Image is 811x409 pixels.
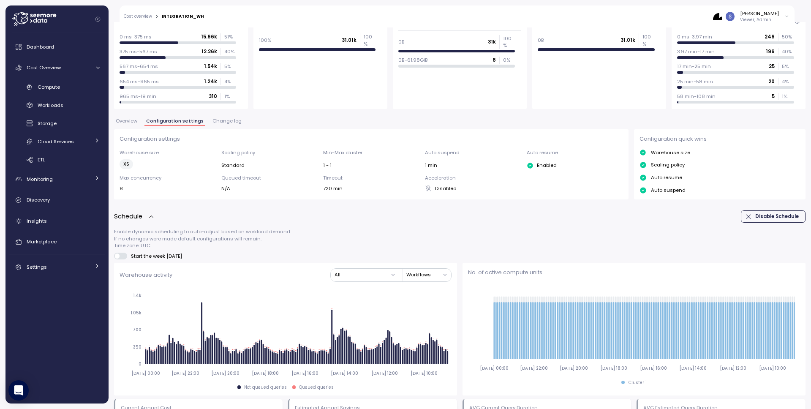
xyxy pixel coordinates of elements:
[642,33,654,47] p: 100 %
[677,63,711,70] p: 17 min-25 min
[27,196,50,203] span: Discovery
[527,162,623,169] div: Enabled
[120,175,216,181] p: Max concurrency
[9,171,105,188] a: Monitoring
[398,38,405,45] p: 0B
[9,117,105,131] a: Storage
[769,63,775,70] p: 25
[651,187,686,194] p: Auto suspend
[9,153,105,166] a: ETL
[560,365,588,371] tspan: [DATE] 20:00
[38,138,74,145] span: Cloud Services
[765,33,775,40] p: 246
[120,149,216,156] p: Warehouse size
[38,84,60,90] span: Compute
[146,119,204,123] span: Configuration settings
[782,63,794,70] p: 5 %
[114,212,155,221] button: Schedule
[411,370,438,376] tspan: [DATE] 10:00
[93,16,103,22] button: Collapse navigation
[9,213,105,229] a: Insights
[719,365,746,371] tspan: [DATE] 12:00
[114,228,806,249] p: Enable dynamic scheduling to auto-adjust based on workload demand. If no changes were made defaul...
[221,149,318,156] p: Scaling policy
[201,33,217,40] p: 15.66k
[259,37,271,44] p: 100%
[133,344,142,350] tspan: 350
[120,33,152,40] p: 0 ms-375 ms
[520,365,548,371] tspan: [DATE] 22:00
[114,212,142,221] p: Schedule
[212,119,242,123] span: Change log
[201,48,217,55] p: 12.26k
[782,48,794,55] p: 40 %
[120,93,156,100] p: 965 ms-19 min
[620,37,635,44] p: 31.01k
[120,185,216,192] div: 8
[244,384,287,390] div: Not queued queries
[120,271,172,279] p: Warehouse activity
[209,93,217,100] p: 310
[677,48,715,55] p: 3.97 min-17 min
[600,365,627,371] tspan: [DATE] 18:00
[759,365,786,371] tspan: [DATE] 10:00
[120,48,157,55] p: 375 ms-567 ms
[468,268,800,277] p: No. of active compute units
[740,17,779,23] p: Viewer, Admin
[9,80,105,94] a: Compute
[480,365,509,371] tspan: [DATE] 00:00
[651,161,685,168] p: Scaling policy
[27,44,54,50] span: Dashboard
[651,174,682,181] p: Auto resume
[124,14,152,19] a: Cost overview
[782,33,794,40] p: 50 %
[224,78,236,85] p: 4 %
[131,370,160,376] tspan: [DATE] 00:00
[677,78,713,85] p: 25 min-58 min
[726,12,735,21] img: ACg8ocLCy7HMj59gwelRyEldAl2GQfy23E10ipDNf0SDYCnD3y85RA=s96-c
[651,149,690,156] p: Warehouse size
[116,119,137,123] span: Overview
[406,269,451,281] button: Workflows
[782,93,794,100] p: 1 %
[224,48,236,55] p: 40 %
[120,78,159,85] p: 654 ms-965 ms
[204,63,217,70] p: 1.54k
[8,380,29,401] div: Open Intercom Messenger
[323,175,419,181] p: Timeout
[204,78,217,85] p: 1.24k
[38,120,57,127] span: Storage
[425,149,521,156] p: Auto suspend
[27,176,53,183] span: Monitoring
[323,185,419,192] div: 720 min
[488,38,496,45] p: 31k
[27,218,47,224] span: Insights
[224,33,236,40] p: 51 %
[503,57,515,63] p: 0 %
[425,175,521,181] p: Acceleration
[221,175,318,181] p: Queued timeout
[640,135,707,143] p: Configuration quick wins
[27,264,47,270] span: Settings
[155,14,158,19] div: >
[120,135,623,143] p: Configuration settings
[766,48,775,55] p: 196
[425,162,521,169] div: 1 min
[364,33,376,47] p: 100 %
[211,370,239,376] tspan: [DATE] 20:00
[221,162,318,169] div: Standard
[629,380,647,386] div: Cluster 1
[123,160,129,169] span: XS
[493,57,496,63] p: 6
[9,98,105,112] a: Workloads
[371,370,397,376] tspan: [DATE] 12:00
[679,365,707,371] tspan: [DATE] 14:00
[9,59,105,76] a: Cost Overview
[503,35,515,49] p: 100 %
[162,14,204,19] div: INTEGRATION_WH
[221,185,318,192] div: N/A
[38,102,63,109] span: Workloads
[127,253,182,259] span: Start the week [DATE]
[171,370,199,376] tspan: [DATE] 22:00
[323,149,419,156] p: Min-Max cluster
